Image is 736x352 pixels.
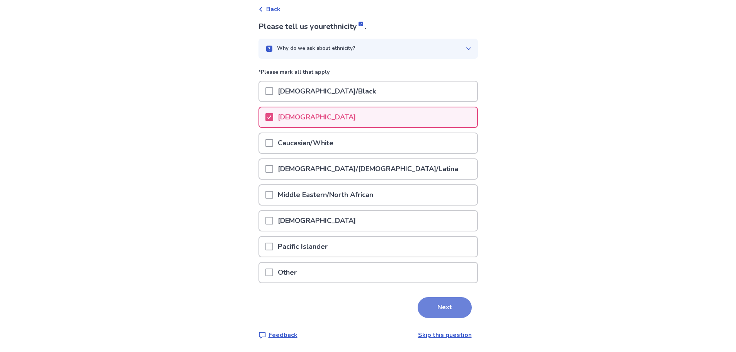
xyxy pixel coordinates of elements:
[273,159,463,179] p: [DEMOGRAPHIC_DATA]/[DEMOGRAPHIC_DATA]/Latina
[273,82,381,101] p: [DEMOGRAPHIC_DATA]/Black
[273,211,360,231] p: [DEMOGRAPHIC_DATA]
[273,263,301,282] p: Other
[258,330,297,340] a: Feedback
[273,133,338,153] p: Caucasian/White
[266,5,280,14] span: Back
[277,45,355,53] p: Why do we ask about ethnicity?
[273,107,360,127] p: [DEMOGRAPHIC_DATA]
[326,21,365,32] span: ethnicity
[418,331,472,339] a: Skip this question
[269,330,297,340] p: Feedback
[258,68,478,81] p: *Please mark all that apply
[273,185,378,205] p: Middle Eastern/North African
[258,21,478,32] p: Please tell us your .
[418,297,472,318] button: Next
[273,237,332,257] p: Pacific Islander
